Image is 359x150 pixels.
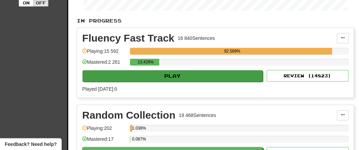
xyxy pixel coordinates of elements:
div: Playing: 202 [82,125,126,136]
div: 13.426% [132,59,159,65]
div: 19 468 Sentences [179,112,216,119]
div: Fluency Fast Track [82,33,174,43]
button: Play [83,70,263,82]
div: Mastered: 2 261 [82,59,126,70]
button: Review (14823) [267,70,348,81]
span: Open feedback widget [5,141,57,148]
div: Mastered: 17 [82,136,126,147]
span: Played [DATE]: 0 [82,86,117,92]
p: In Progress [77,17,354,24]
div: 16 840 Sentences [178,35,215,42]
div: Random Collection [82,110,175,120]
div: Playing: 15 592 [82,48,126,59]
div: 92.589% [132,48,332,55]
